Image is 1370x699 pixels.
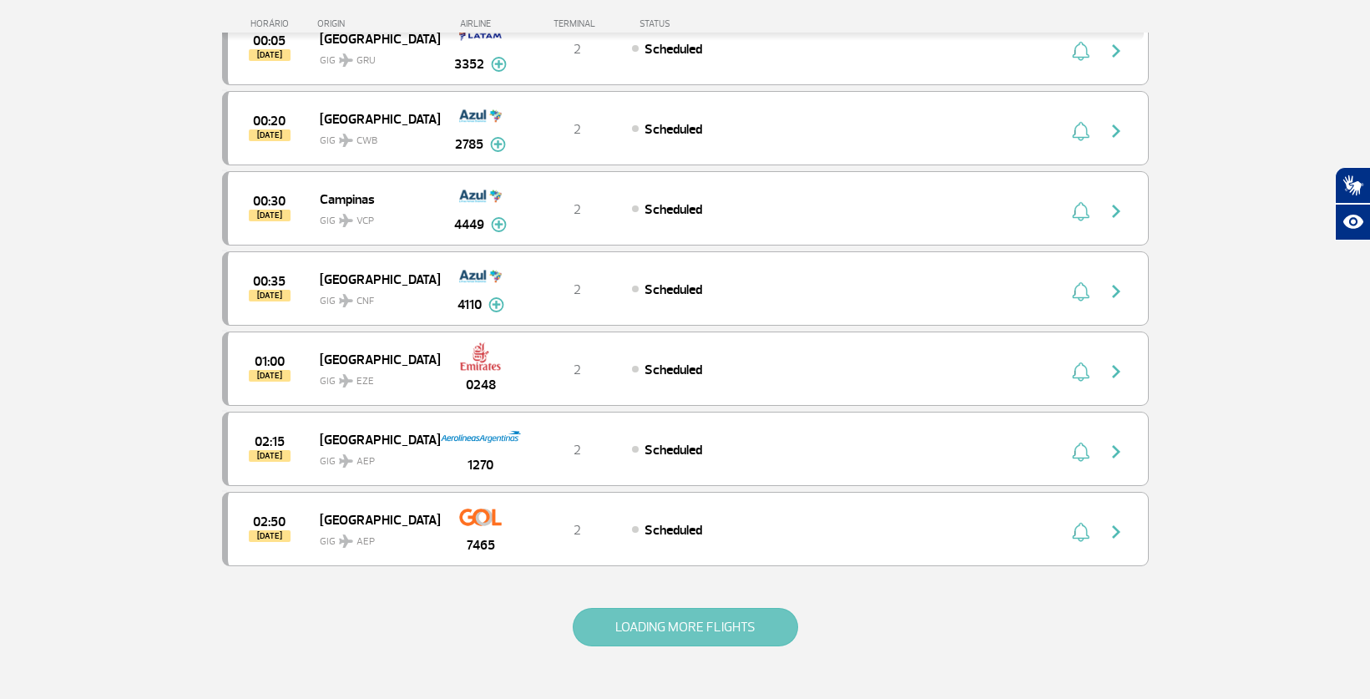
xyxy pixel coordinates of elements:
img: sino-painel-voo.svg [1072,522,1089,542]
span: GRU [356,53,376,68]
span: 2025-08-28 00:20:00 [253,115,286,127]
span: 3352 [454,54,484,74]
span: 2025-08-28 00:35:00 [253,276,286,287]
span: [DATE] [249,210,291,221]
span: 4449 [454,215,484,235]
img: seta-direita-painel-voo.svg [1106,362,1126,382]
span: Scheduled [645,522,702,539]
span: 1270 [468,455,493,475]
span: CWB [356,134,377,149]
span: [DATE] [249,129,291,141]
img: seta-direita-painel-voo.svg [1106,281,1126,301]
span: 2 [574,442,581,458]
img: destiny_airplane.svg [339,214,353,227]
img: sino-painel-voo.svg [1072,281,1089,301]
span: [DATE] [249,290,291,301]
img: sino-painel-voo.svg [1072,362,1089,382]
img: seta-direita-painel-voo.svg [1106,121,1126,141]
span: [GEOGRAPHIC_DATA] [320,509,427,530]
span: Scheduled [645,281,702,298]
span: 2 [574,201,581,218]
img: seta-direita-painel-voo.svg [1106,442,1126,462]
img: destiny_airplane.svg [339,134,353,147]
span: 2 [574,362,581,378]
span: [DATE] [249,530,291,542]
img: mais-info-painel-voo.svg [488,297,504,312]
img: sino-painel-voo.svg [1072,442,1089,462]
span: VCP [356,214,374,229]
img: mais-info-painel-voo.svg [490,137,506,152]
div: HORÁRIO [227,18,318,29]
span: 2025-08-28 02:15:00 [255,436,285,448]
span: [DATE] [249,370,291,382]
img: destiny_airplane.svg [339,454,353,468]
img: sino-painel-voo.svg [1072,121,1089,141]
span: 2025-08-28 00:05:00 [253,35,286,47]
img: destiny_airplane.svg [339,374,353,387]
span: 2025-08-28 01:00:00 [255,356,285,367]
div: ORIGIN [317,18,439,29]
span: [GEOGRAPHIC_DATA] [320,348,427,370]
span: Campinas [320,188,427,210]
img: destiny_airplane.svg [339,534,353,548]
span: 7465 [467,535,495,555]
button: Abrir recursos assistivos. [1335,204,1370,241]
span: [DATE] [249,49,291,61]
span: GIG [320,124,427,149]
span: GIG [320,285,427,309]
span: 2 [574,522,581,539]
span: GIG [320,44,427,68]
span: Scheduled [645,362,702,378]
span: [DATE] [249,450,291,462]
span: GIG [320,445,427,469]
div: TERMINAL [523,18,631,29]
img: sino-painel-voo.svg [1072,41,1089,61]
div: STATUS [631,18,767,29]
span: AEP [356,534,375,550]
span: [GEOGRAPHIC_DATA] [320,268,427,290]
span: AEP [356,454,375,469]
span: 0248 [466,375,496,395]
span: Scheduled [645,201,702,218]
span: CNF [356,294,374,309]
span: EZE [356,374,374,389]
img: sino-painel-voo.svg [1072,201,1089,221]
div: Plugin de acessibilidade da Hand Talk. [1335,167,1370,241]
span: 2025-08-28 02:50:00 [253,516,286,528]
img: seta-direita-painel-voo.svg [1106,41,1126,61]
span: [GEOGRAPHIC_DATA] [320,428,427,450]
span: 2 [574,41,581,58]
span: 4110 [458,295,482,315]
img: mais-info-painel-voo.svg [491,217,507,232]
span: Scheduled [645,121,702,138]
span: GIG [320,525,427,550]
img: destiny_airplane.svg [339,294,353,307]
div: AIRLINE [439,18,523,29]
span: 2 [574,281,581,298]
span: [GEOGRAPHIC_DATA] [320,108,427,129]
button: Abrir tradutor de língua de sinais. [1335,167,1370,204]
span: 2025-08-28 00:30:00 [253,195,286,207]
img: destiny_airplane.svg [339,53,353,67]
img: seta-direita-painel-voo.svg [1106,201,1126,221]
span: GIG [320,205,427,229]
span: GIG [320,365,427,389]
img: seta-direita-painel-voo.svg [1106,522,1126,542]
span: Scheduled [645,442,702,458]
span: 2 [574,121,581,138]
span: 2785 [455,134,483,154]
img: mais-info-painel-voo.svg [491,57,507,72]
span: Scheduled [645,41,702,58]
button: LOADING MORE FLIGHTS [573,608,798,646]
